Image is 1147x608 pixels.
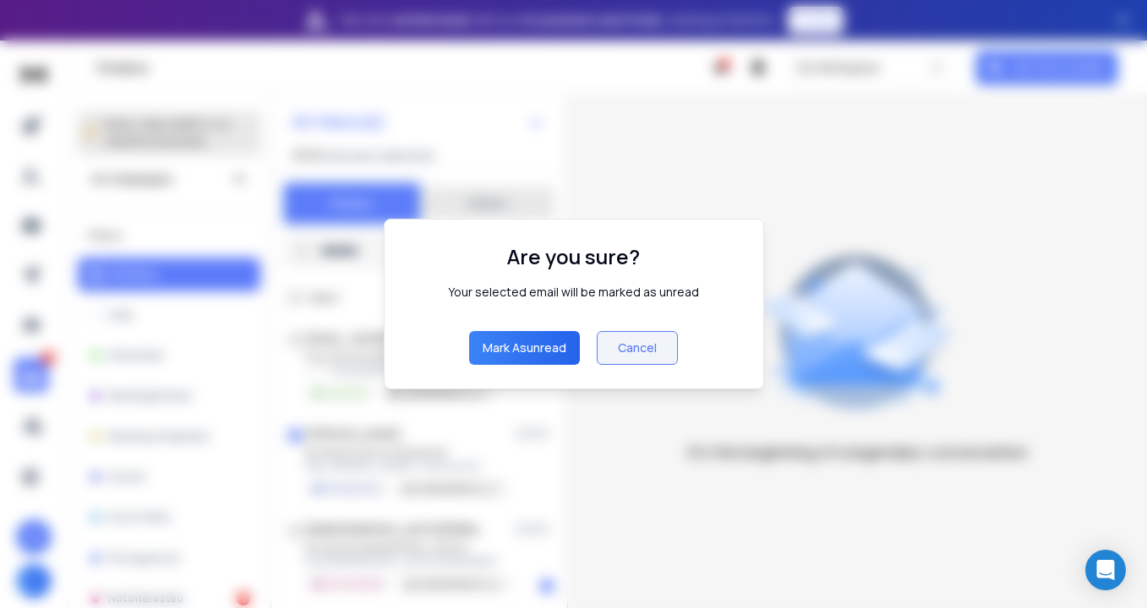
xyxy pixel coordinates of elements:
[469,331,580,365] button: Mark asunread
[448,284,699,301] div: Your selected email will be marked as unread
[483,339,566,356] p: Mark as unread
[597,331,678,365] button: Cancel
[507,243,640,270] h1: Are you sure?
[1085,550,1126,590] div: Open Intercom Messenger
